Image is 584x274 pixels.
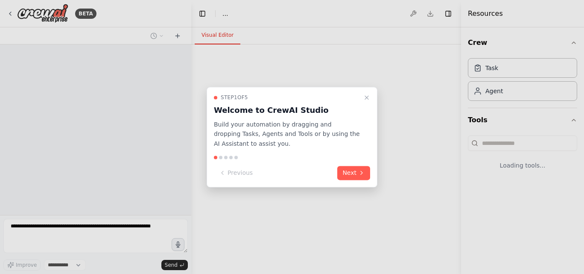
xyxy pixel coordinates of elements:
button: Next [337,166,370,180]
span: Step 1 of 5 [221,94,248,101]
button: Hide left sidebar [196,8,208,20]
h3: Welcome to CrewAI Studio [214,104,360,116]
button: Previous [214,166,258,180]
button: Close walkthrough [362,92,372,103]
p: Build your automation by dragging and dropping Tasks, Agents and Tools or by using the AI Assista... [214,120,360,149]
